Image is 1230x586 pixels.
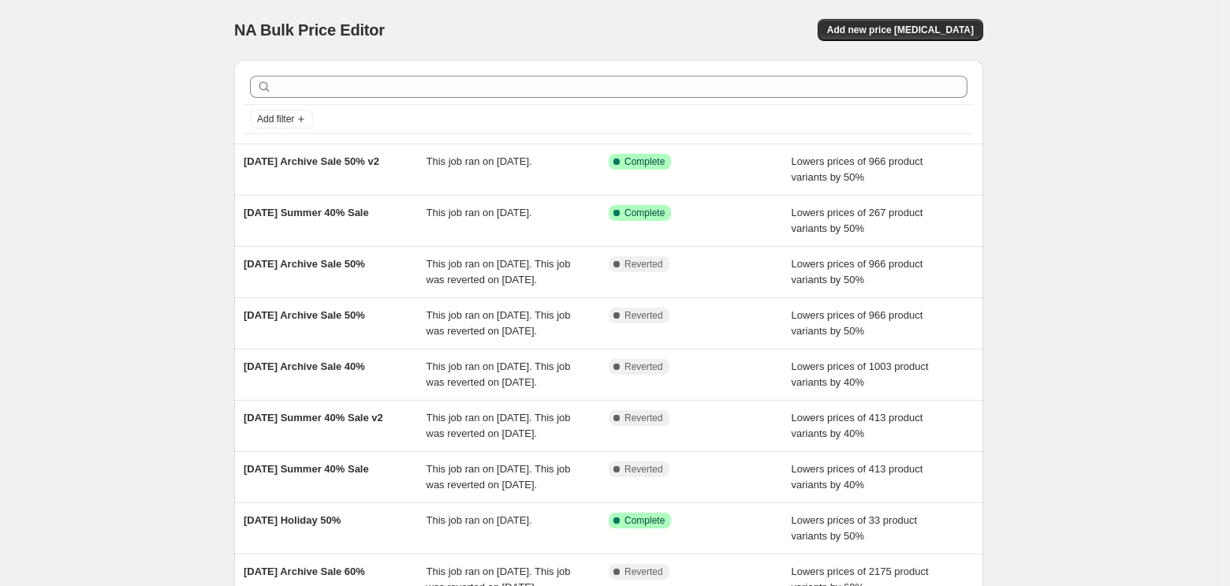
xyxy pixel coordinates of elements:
[427,155,532,167] span: This job ran on [DATE].
[624,412,663,424] span: Reverted
[792,207,923,234] span: Lowers prices of 267 product variants by 50%
[792,155,923,183] span: Lowers prices of 966 product variants by 50%
[624,207,665,219] span: Complete
[427,463,571,491] span: This job ran on [DATE]. This job was reverted on [DATE].
[792,514,918,542] span: Lowers prices of 33 product variants by 50%
[792,412,923,439] span: Lowers prices of 413 product variants by 40%
[624,514,665,527] span: Complete
[427,309,571,337] span: This job ran on [DATE]. This job was reverted on [DATE].
[244,309,365,321] span: [DATE] Archive Sale 50%
[624,258,663,271] span: Reverted
[624,463,663,476] span: Reverted
[624,565,663,578] span: Reverted
[244,360,365,372] span: [DATE] Archive Sale 40%
[792,258,923,286] span: Lowers prices of 966 product variants by 50%
[427,258,571,286] span: This job ran on [DATE]. This job was reverted on [DATE].
[244,207,369,218] span: [DATE] Summer 40% Sale
[244,412,383,424] span: [DATE] Summer 40% Sale v2
[427,207,532,218] span: This job ran on [DATE].
[792,309,923,337] span: Lowers prices of 966 product variants by 50%
[257,113,294,125] span: Add filter
[624,155,665,168] span: Complete
[427,360,571,388] span: This job ran on [DATE]. This job was reverted on [DATE].
[792,360,929,388] span: Lowers prices of 1003 product variants by 40%
[427,412,571,439] span: This job ran on [DATE]. This job was reverted on [DATE].
[244,258,365,270] span: [DATE] Archive Sale 50%
[234,21,385,39] span: NA Bulk Price Editor
[244,463,369,475] span: [DATE] Summer 40% Sale
[792,463,923,491] span: Lowers prices of 413 product variants by 40%
[244,155,379,167] span: [DATE] Archive Sale 50% v2
[624,309,663,322] span: Reverted
[244,565,365,577] span: [DATE] Archive Sale 60%
[250,110,313,129] button: Add filter
[244,514,341,526] span: [DATE] Holiday 50%
[827,24,974,36] span: Add new price [MEDICAL_DATA]
[624,360,663,373] span: Reverted
[427,514,532,526] span: This job ran on [DATE].
[818,19,983,41] button: Add new price [MEDICAL_DATA]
